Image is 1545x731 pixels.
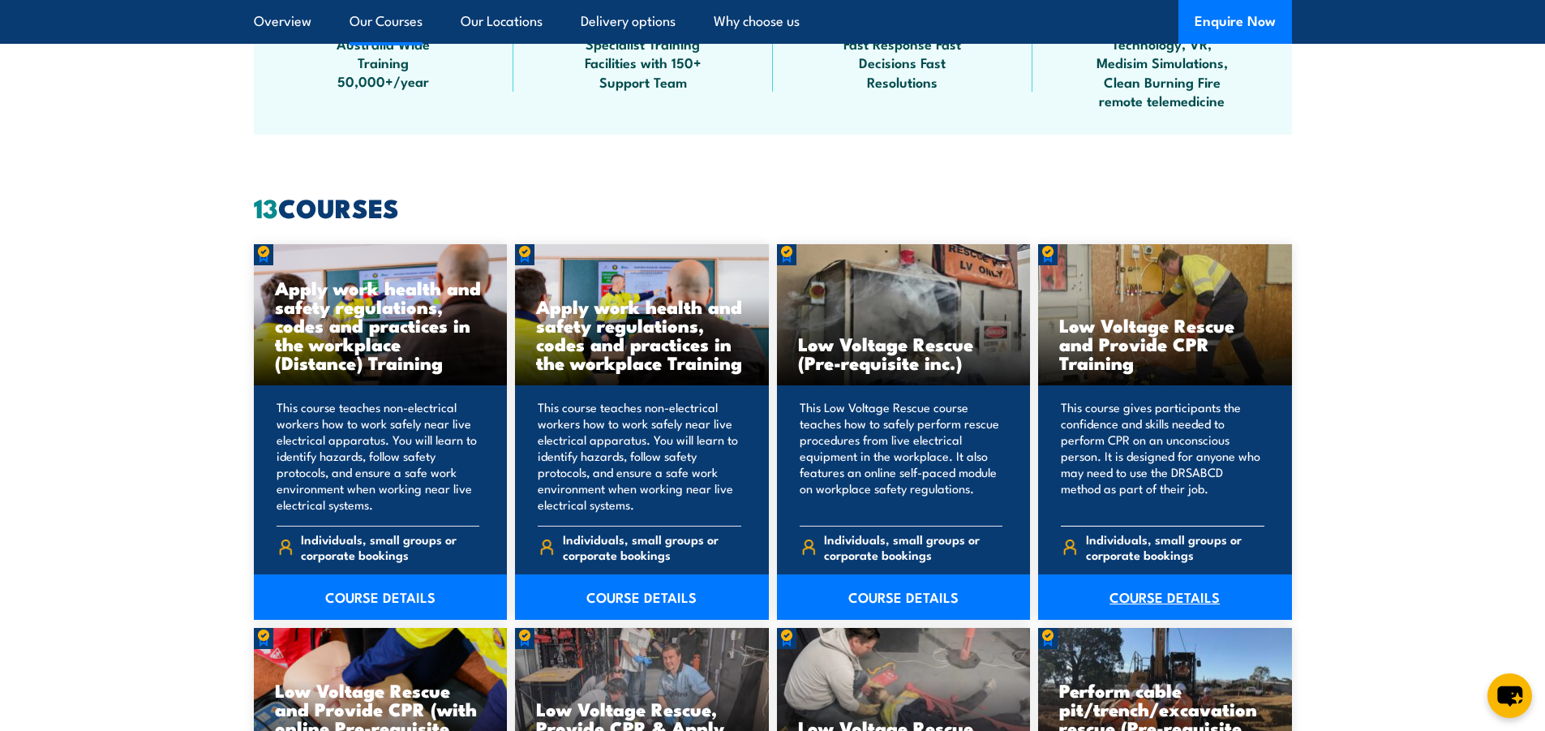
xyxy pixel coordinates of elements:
[277,399,480,513] p: This course teaches non-electrical workers how to work safely near live electrical apparatus. You...
[830,34,976,91] span: Fast Response Fast Decisions Fast Resolutions
[254,574,508,620] a: COURSE DETAILS
[1089,34,1235,110] span: Technology, VR, Medisim Simulations, Clean Burning Fire remote telemedicine
[800,399,1003,513] p: This Low Voltage Rescue course teaches how to safely perform rescue procedures from live electric...
[1487,673,1532,718] button: chat-button
[301,531,479,562] span: Individuals, small groups or corporate bookings
[570,34,716,91] span: Specialist Training Facilities with 150+ Support Team
[1038,574,1292,620] a: COURSE DETAILS
[275,278,487,372] h3: Apply work health and safety regulations, codes and practices in the workplace (Distance) Training
[798,334,1010,372] h3: Low Voltage Rescue (Pre-requisite inc.)
[536,297,748,372] h3: Apply work health and safety regulations, codes and practices in the workplace Training
[1059,316,1271,372] h3: Low Voltage Rescue and Provide CPR Training
[515,574,769,620] a: COURSE DETAILS
[254,187,278,227] strong: 13
[824,531,1002,562] span: Individuals, small groups or corporate bookings
[1061,399,1264,513] p: This course gives participants the confidence and skills needed to perform CPR on an unconscious ...
[777,574,1031,620] a: COURSE DETAILS
[1086,531,1264,562] span: Individuals, small groups or corporate bookings
[538,399,741,513] p: This course teaches non-electrical workers how to work safely near live electrical apparatus. You...
[311,34,457,91] span: Australia Wide Training 50,000+/year
[563,531,741,562] span: Individuals, small groups or corporate bookings
[254,196,1292,218] h2: COURSES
